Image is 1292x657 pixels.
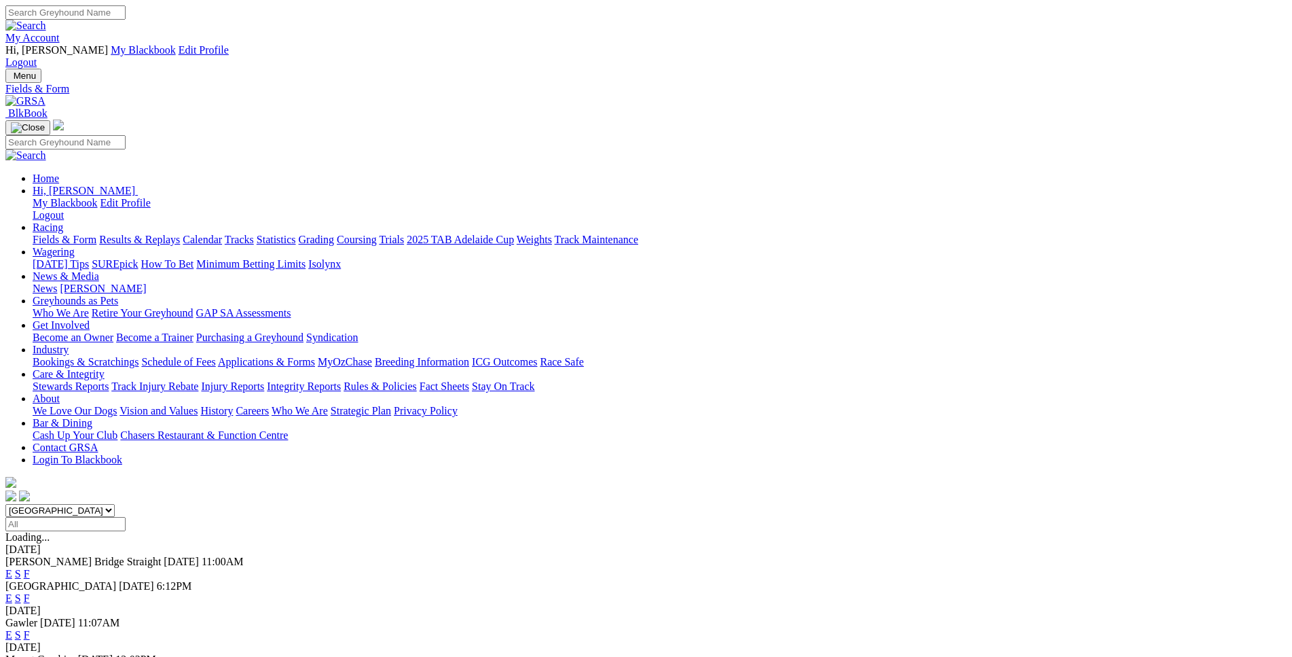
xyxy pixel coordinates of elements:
a: Bookings & Scratchings [33,356,139,368]
input: Search [5,5,126,20]
img: logo-grsa-white.png [5,477,16,488]
a: Who We Are [272,405,328,416]
a: Trials [379,234,404,245]
div: My Account [5,44,1287,69]
a: Strategic Plan [331,405,391,416]
button: Toggle navigation [5,69,41,83]
a: Contact GRSA [33,442,98,453]
a: Rules & Policies [344,380,417,392]
div: Fields & Form [5,83,1287,95]
a: Fact Sheets [420,380,469,392]
div: Bar & Dining [33,429,1287,442]
a: Cash Up Your Club [33,429,117,441]
a: Grading [299,234,334,245]
a: Chasers Restaurant & Function Centre [120,429,288,441]
img: Close [11,122,45,133]
div: [DATE] [5,605,1287,617]
a: Who We Are [33,307,89,319]
a: Track Maintenance [555,234,638,245]
a: Minimum Betting Limits [196,258,306,270]
a: Stewards Reports [33,380,109,392]
a: Weights [517,234,552,245]
a: Retire Your Greyhound [92,307,193,319]
a: Schedule of Fees [141,356,215,368]
a: Greyhounds as Pets [33,295,118,306]
input: Select date [5,517,126,531]
div: Industry [33,356,1287,368]
a: Get Involved [33,319,90,331]
a: News [33,283,57,294]
a: Injury Reports [201,380,264,392]
span: Loading... [5,531,50,543]
img: logo-grsa-white.png [53,120,64,130]
span: [PERSON_NAME] Bridge Straight [5,556,161,567]
span: BlkBook [8,107,48,119]
input: Search [5,135,126,149]
a: E [5,568,12,580]
a: Bar & Dining [33,417,92,429]
a: [DATE] Tips [33,258,89,270]
span: Gawler [5,617,37,628]
a: Integrity Reports [267,380,341,392]
a: Hi, [PERSON_NAME] [33,185,138,196]
a: S [15,629,21,641]
div: Care & Integrity [33,380,1287,393]
a: S [15,592,21,604]
a: Logout [5,56,37,68]
span: 11:00AM [202,556,244,567]
a: Logout [33,209,64,221]
a: Racing [33,221,63,233]
a: Become a Trainer [116,332,193,343]
div: Racing [33,234,1287,246]
a: Syndication [306,332,358,343]
img: Search [5,20,46,32]
img: Search [5,149,46,162]
a: Become an Owner [33,332,113,343]
span: Menu [14,71,36,81]
a: Purchasing a Greyhound [196,332,303,343]
a: F [24,592,30,604]
div: Greyhounds as Pets [33,307,1287,319]
a: Results & Replays [99,234,180,245]
span: [DATE] [40,617,75,628]
div: [DATE] [5,641,1287,654]
a: About [33,393,60,404]
a: Login To Blackbook [33,454,122,465]
a: Statistics [257,234,296,245]
div: Wagering [33,258,1287,270]
a: Stay On Track [472,380,534,392]
a: F [24,629,30,641]
div: Get Involved [33,332,1287,344]
img: GRSA [5,95,45,107]
a: Industry [33,344,69,355]
a: GAP SA Assessments [196,307,291,319]
a: Careers [236,405,269,416]
span: Hi, [PERSON_NAME] [33,185,135,196]
a: Applications & Forms [218,356,315,368]
a: Track Injury Rebate [111,380,198,392]
a: My Blackbook [111,44,176,56]
a: Wagering [33,246,75,258]
a: BlkBook [5,107,48,119]
span: Hi, [PERSON_NAME] [5,44,108,56]
a: [PERSON_NAME] [60,283,146,294]
a: Fields & Form [33,234,96,245]
span: [DATE] [164,556,199,567]
a: 2025 TAB Adelaide Cup [407,234,514,245]
a: Calendar [183,234,222,245]
a: Privacy Policy [394,405,458,416]
a: Vision and Values [119,405,198,416]
button: Toggle navigation [5,120,50,135]
a: F [24,568,30,580]
a: Isolynx [308,258,341,270]
div: Hi, [PERSON_NAME] [33,197,1287,221]
a: History [200,405,233,416]
a: ICG Outcomes [472,356,537,368]
span: [GEOGRAPHIC_DATA] [5,580,116,592]
img: facebook.svg [5,491,16,501]
a: My Blackbook [33,197,98,209]
a: Race Safe [540,356,583,368]
a: SUREpick [92,258,138,270]
img: twitter.svg [19,491,30,501]
span: 11:07AM [78,617,120,628]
